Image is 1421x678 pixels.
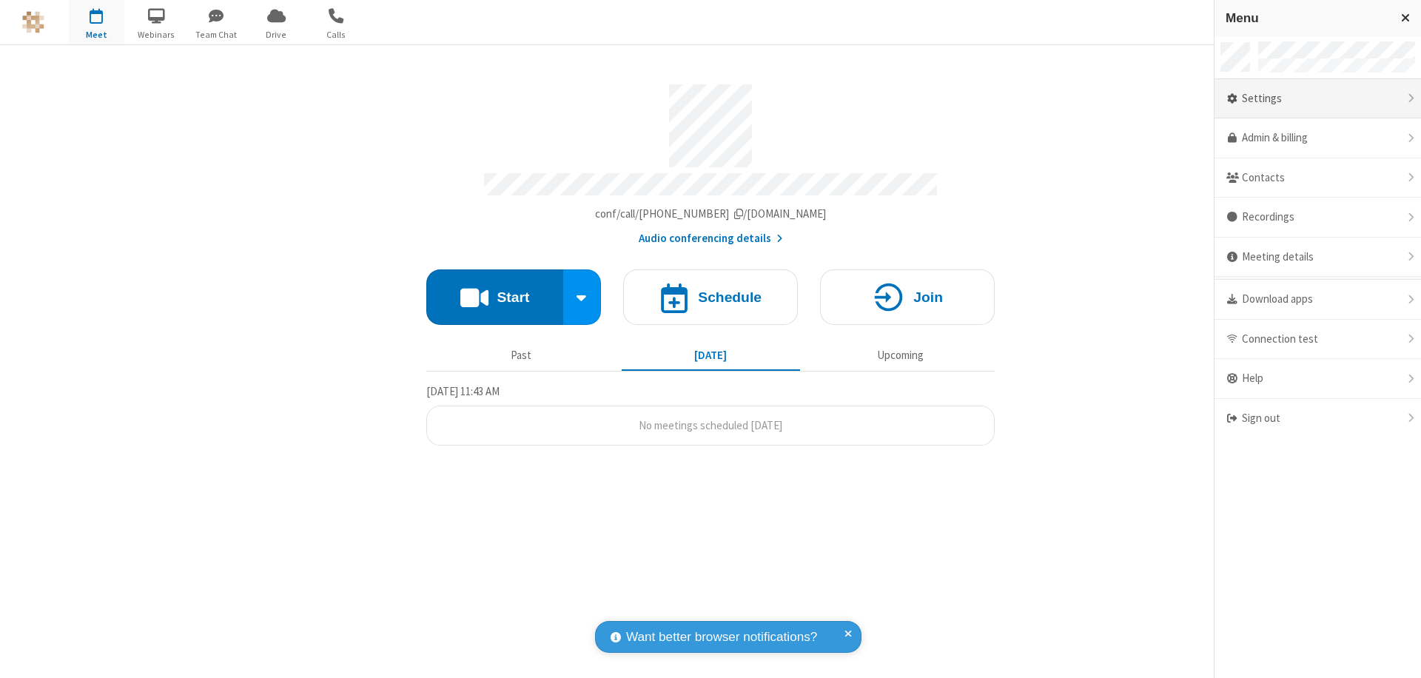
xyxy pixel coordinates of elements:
[1215,359,1421,399] div: Help
[189,28,244,41] span: Team Chat
[595,206,827,223] button: Copy my meeting room linkCopy my meeting room link
[622,341,800,369] button: [DATE]
[811,341,990,369] button: Upcoming
[1215,320,1421,360] div: Connection test
[1215,158,1421,198] div: Contacts
[623,269,798,325] button: Schedule
[913,290,943,304] h4: Join
[432,341,611,369] button: Past
[129,28,184,41] span: Webinars
[426,383,995,446] section: Today's Meetings
[1226,11,1388,25] h3: Menu
[1215,399,1421,438] div: Sign out
[1215,198,1421,238] div: Recordings
[22,11,44,33] img: QA Selenium DO NOT DELETE OR CHANGE
[426,384,500,398] span: [DATE] 11:43 AM
[1215,280,1421,320] div: Download apps
[69,28,124,41] span: Meet
[595,207,827,221] span: Copy my meeting room link
[309,28,364,41] span: Calls
[698,290,762,304] h4: Schedule
[820,269,995,325] button: Join
[426,73,995,247] section: Account details
[1215,118,1421,158] a: Admin & billing
[426,269,563,325] button: Start
[626,628,817,647] span: Want better browser notifications?
[1384,640,1410,668] iframe: Chat
[1215,238,1421,278] div: Meeting details
[249,28,304,41] span: Drive
[639,230,783,247] button: Audio conferencing details
[563,269,602,325] div: Start conference options
[1215,79,1421,119] div: Settings
[497,290,529,304] h4: Start
[639,418,782,432] span: No meetings scheduled [DATE]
